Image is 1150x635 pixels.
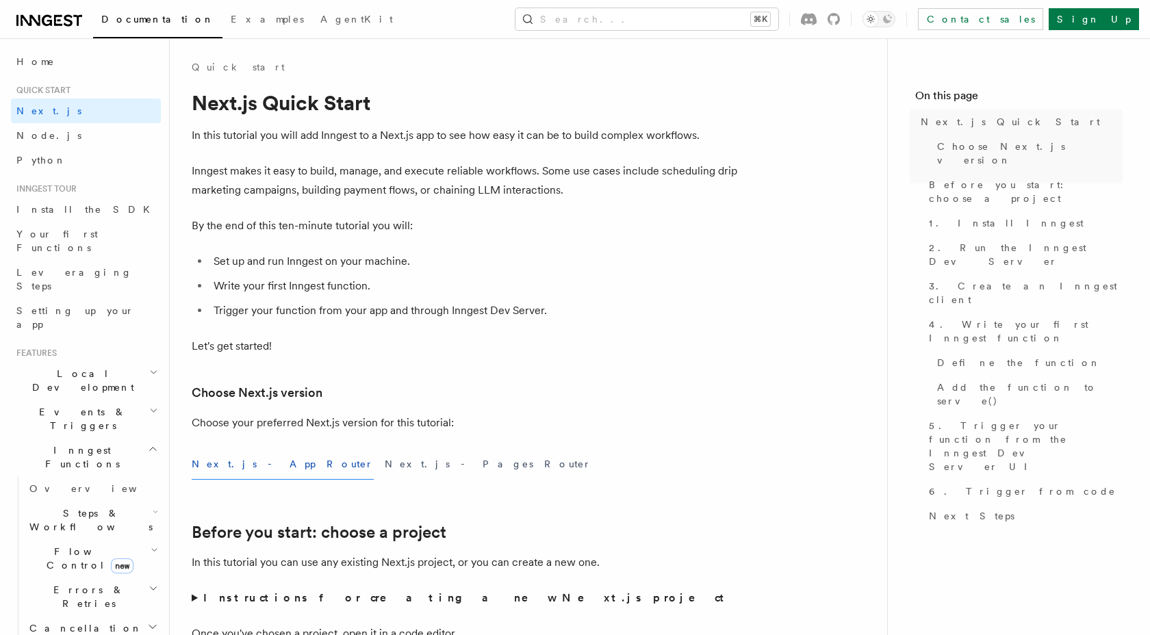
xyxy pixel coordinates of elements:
button: Errors & Retries [24,578,161,616]
span: Next.js [16,105,81,116]
button: Next.js - Pages Router [385,449,591,480]
li: Trigger your function from your app and through Inngest Dev Server. [209,301,739,320]
a: Home [11,49,161,74]
li: Write your first Inngest function. [209,276,739,296]
a: Next.js [11,99,161,123]
a: Before you start: choose a project [923,172,1123,211]
a: Overview [24,476,161,501]
a: 6. Trigger from code [923,479,1123,504]
a: Before you start: choose a project [192,523,446,542]
span: Install the SDK [16,204,158,215]
a: 5. Trigger your function from the Inngest Dev Server UI [923,413,1123,479]
span: Flow Control [24,545,151,572]
span: Overview [29,483,170,494]
a: Choose Next.js version [192,383,322,402]
a: Choose Next.js version [932,134,1123,172]
span: 5. Trigger your function from the Inngest Dev Server UI [929,419,1123,474]
button: Events & Triggers [11,400,161,438]
a: Your first Functions [11,222,161,260]
span: Steps & Workflows [24,506,153,534]
button: Next.js - App Router [192,449,374,480]
span: Define the function [937,356,1101,370]
button: Local Development [11,361,161,400]
a: Node.js [11,123,161,148]
span: AgentKit [320,14,393,25]
span: 6. Trigger from code [929,484,1116,498]
span: Quick start [11,85,71,96]
span: Examples [231,14,304,25]
p: Let's get started! [192,337,739,356]
span: new [111,558,133,573]
span: 1. Install Inngest [929,216,1084,230]
p: By the end of this ten-minute tutorial you will: [192,216,739,235]
a: Setting up your app [11,298,161,337]
li: Set up and run Inngest on your machine. [209,252,739,271]
p: Choose your preferred Next.js version for this tutorial: [192,413,739,432]
button: Steps & Workflows [24,501,161,539]
p: Inngest makes it easy to build, manage, and execute reliable workflows. Some use cases include sc... [192,161,739,200]
p: In this tutorial you can use any existing Next.js project, or you can create a new one. [192,553,739,572]
a: Install the SDK [11,197,161,222]
span: 4. Write your first Inngest function [929,317,1123,345]
span: 3. Create an Inngest client [929,279,1123,307]
a: Python [11,148,161,172]
button: Search...⌘K [515,8,778,30]
h1: Next.js Quick Start [192,90,739,115]
a: Add the function to serve() [932,375,1123,413]
a: Next.js Quick Start [915,109,1123,134]
button: Inngest Functions [11,438,161,476]
a: 3. Create an Inngest client [923,274,1123,312]
button: Toggle dark mode [862,11,895,27]
span: Inngest Functions [11,443,148,471]
a: Contact sales [918,8,1043,30]
a: Next Steps [923,504,1123,528]
span: Local Development [11,367,149,394]
span: Inngest tour [11,183,77,194]
span: Python [16,155,66,166]
span: Events & Triggers [11,405,149,432]
span: Home [16,55,55,68]
span: Your first Functions [16,229,98,253]
strong: Instructions for creating a new Next.js project [203,591,730,604]
span: Add the function to serve() [937,380,1123,408]
span: Before you start: choose a project [929,178,1123,205]
span: 2. Run the Inngest Dev Server [929,241,1123,268]
summary: Instructions for creating a new Next.js project [192,588,739,608]
a: 1. Install Inngest [923,211,1123,235]
button: Flow Controlnew [24,539,161,578]
a: Define the function [932,350,1123,375]
span: Cancellation [24,621,142,635]
a: 4. Write your first Inngest function [923,312,1123,350]
span: Leveraging Steps [16,267,132,291]
span: Errors & Retries [24,583,149,610]
a: Leveraging Steps [11,260,161,298]
a: 2. Run the Inngest Dev Server [923,235,1123,274]
span: Documentation [101,14,214,25]
a: Sign Up [1049,8,1139,30]
span: Features [11,348,57,359]
span: Setting up your app [16,305,134,330]
span: Next.js Quick Start [921,115,1100,129]
a: Examples [222,4,312,37]
a: Documentation [93,4,222,38]
span: Node.js [16,130,81,141]
kbd: ⌘K [751,12,770,26]
span: Choose Next.js version [937,140,1123,167]
p: In this tutorial you will add Inngest to a Next.js app to see how easy it can be to build complex... [192,126,739,145]
a: AgentKit [312,4,401,37]
span: Next Steps [929,509,1014,523]
h4: On this page [915,88,1123,109]
a: Quick start [192,60,285,74]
